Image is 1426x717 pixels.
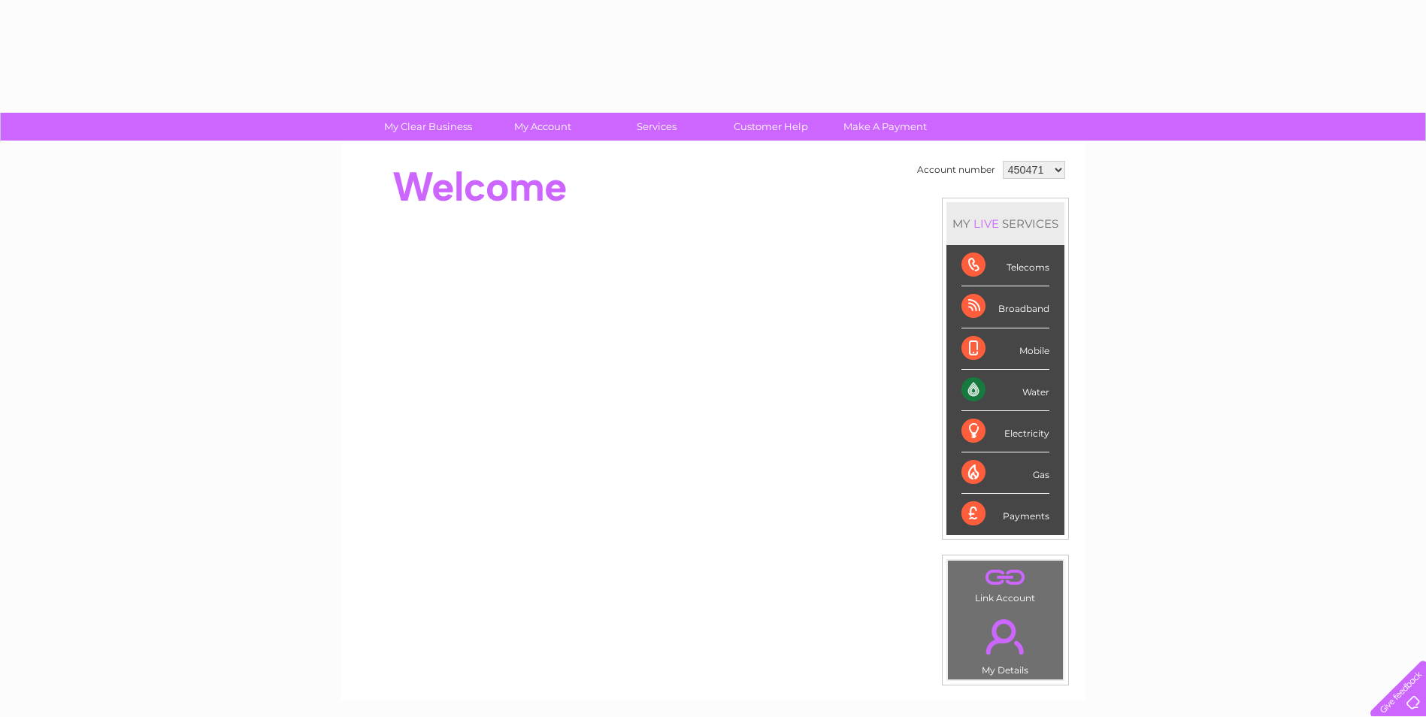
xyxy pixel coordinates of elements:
div: MY SERVICES [946,202,1064,245]
div: Mobile [961,328,1049,370]
a: Customer Help [709,113,833,141]
td: Account number [913,157,999,183]
div: Broadband [961,286,1049,328]
a: My Account [480,113,604,141]
td: Link Account [947,560,1064,607]
div: Payments [961,494,1049,534]
a: Make A Payment [823,113,947,141]
div: Gas [961,452,1049,494]
div: Telecoms [961,245,1049,286]
div: Water [961,370,1049,411]
div: LIVE [970,216,1002,231]
div: Electricity [961,411,1049,452]
a: Services [595,113,719,141]
a: . [952,610,1059,663]
a: . [952,564,1059,591]
td: My Details [947,607,1064,680]
a: My Clear Business [366,113,490,141]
